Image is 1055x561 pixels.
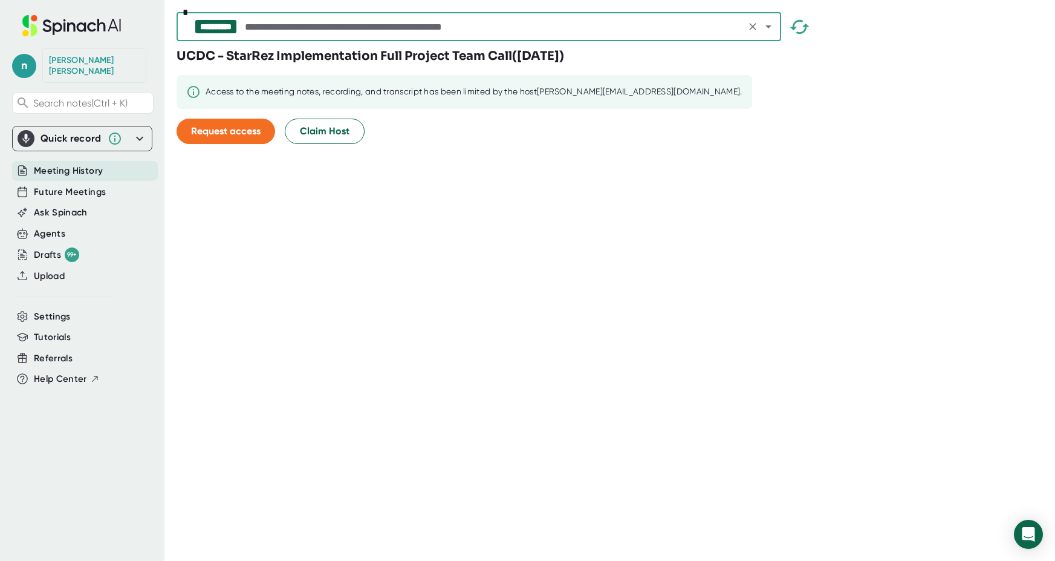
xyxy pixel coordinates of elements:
div: Nicole Kelly [49,55,140,76]
button: Drafts 99+ [34,248,79,262]
span: n [12,54,36,78]
span: Search notes (Ctrl + K) [33,97,128,109]
button: Tutorials [34,330,71,344]
button: Agents [34,227,65,241]
button: Settings [34,310,71,324]
button: Claim Host [285,119,365,144]
h3: UCDC - StarRez Implementation Full Project Team Call ( [DATE] ) [177,47,564,65]
button: Future Meetings [34,185,106,199]
button: Meeting History [34,164,103,178]
button: Help Center [34,372,100,386]
button: Request access [177,119,275,144]
div: Quick record [18,126,147,151]
div: Drafts [34,248,79,262]
span: Request access [191,125,261,137]
button: Clear [744,18,761,35]
button: Referrals [34,352,73,366]
span: Claim Host [300,124,349,139]
div: 99+ [65,248,79,262]
div: Quick record [41,133,102,145]
span: Help Center [34,372,87,386]
button: Ask Spinach [34,206,88,220]
button: Upload [34,269,65,283]
div: Open Intercom Messenger [1014,520,1043,549]
button: Open [760,18,777,35]
div: Access to the meeting notes, recording, and transcript has been limited by the host [PERSON_NAME]... [206,87,742,97]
